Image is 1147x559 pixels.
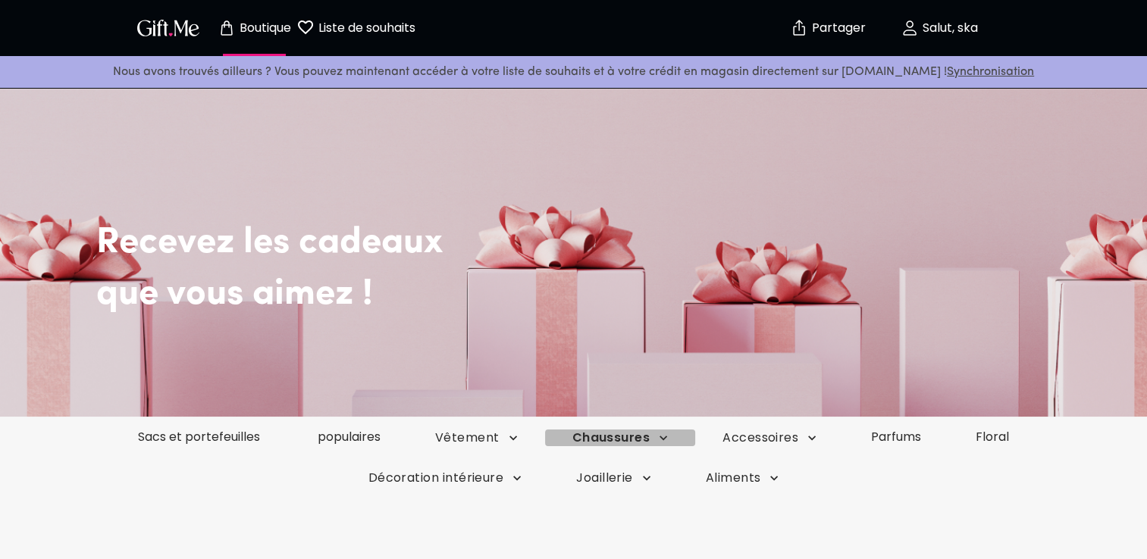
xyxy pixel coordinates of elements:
[545,429,696,446] button: Chaussures
[801,2,854,55] button: Partager
[213,4,296,52] button: Page de la boutique
[948,428,1036,445] a: Floral
[549,470,678,486] button: Joaillerie
[12,62,1135,82] p: Nous avons trouvés ailleurs ? Vous pouvez maintenant accéder à votre liste de souhaits et à votre...
[96,176,1120,265] h2: Recevez les cadeaux
[408,429,545,446] button: Vêtement
[919,22,978,35] p: Salut, ska
[863,4,1015,52] button: Salut, ska
[706,470,761,486] font: Aliments
[315,18,415,38] p: Liste de souhaits
[722,429,798,446] font: Accessoires
[947,66,1034,78] a: Synchronisation
[678,470,807,486] button: Aliments
[435,429,500,446] font: Vêtement
[572,429,650,446] font: Chaussures
[790,19,808,37] img: sûr
[368,470,504,486] font: Décoration intérieure
[134,17,202,39] img: GiftMe Logo
[695,429,844,446] button: Accessoires
[576,470,633,486] font: Joaillerie
[133,19,204,37] button: GiftMe Logo
[808,22,866,35] p: Partager
[96,273,1120,317] h2: que vous aimez !
[111,428,287,445] a: Sacs et portefeuilles
[290,428,408,445] a: populaires
[341,470,550,486] button: Décoration intérieure
[236,22,291,35] p: Boutique
[315,4,398,52] button: Page de la liste de souhaits
[844,428,948,445] a: Parfums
